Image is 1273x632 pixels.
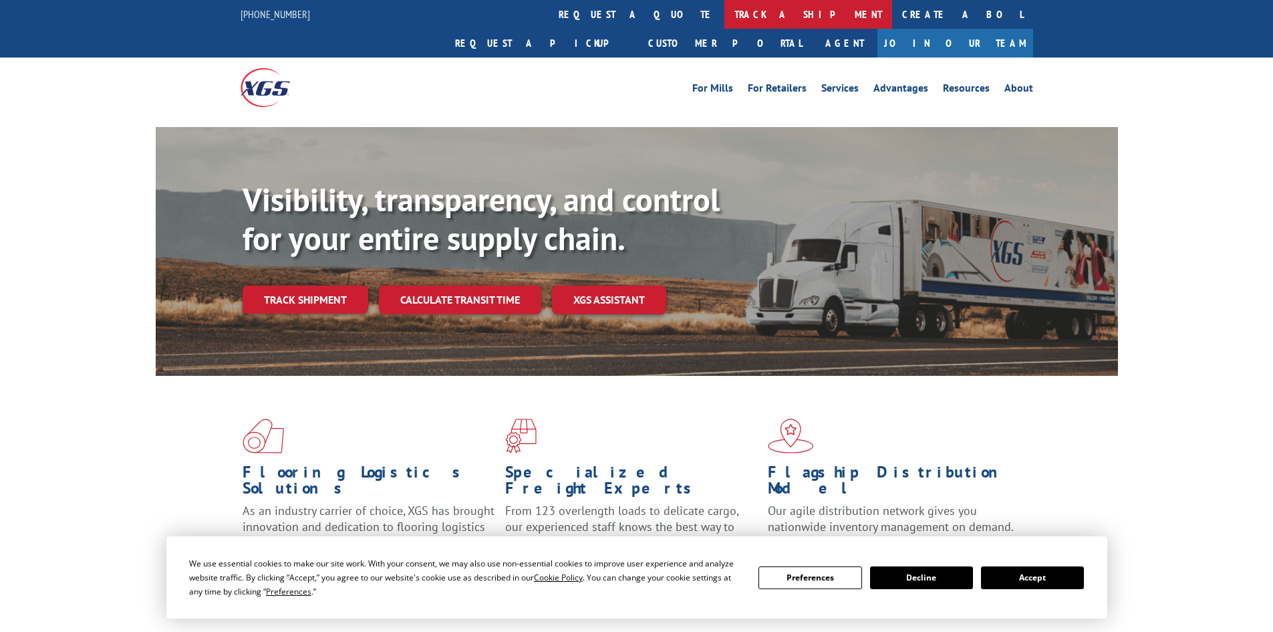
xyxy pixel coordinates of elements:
a: Advantages [873,83,928,98]
a: Resources [943,83,990,98]
img: xgs-icon-total-supply-chain-intelligence-red [243,419,284,453]
a: Track shipment [243,286,368,314]
a: [PHONE_NUMBER] [241,7,310,21]
a: Request a pickup [445,29,638,58]
p: From 123 overlength loads to delicate cargo, our experienced staff knows the best way to move you... [505,503,758,562]
img: xgs-icon-flagship-distribution-model-red [768,419,814,453]
a: For Retailers [748,83,807,98]
h1: Specialized Freight Experts [505,464,758,503]
a: Join Our Team [877,29,1033,58]
div: Cookie Consent Prompt [166,536,1107,619]
h1: Flagship Distribution Model [768,464,1020,503]
a: For Mills [692,83,733,98]
button: Decline [870,566,973,589]
button: Accept [981,566,1084,589]
a: About [1004,83,1033,98]
a: Services [821,83,859,98]
span: Cookie Policy [534,572,583,583]
a: Agent [812,29,877,58]
img: xgs-icon-focused-on-flooring-red [505,419,537,453]
span: Preferences [266,586,311,597]
h1: Flooring Logistics Solutions [243,464,495,503]
button: Preferences [758,566,861,589]
a: Calculate transit time [379,286,541,314]
a: XGS ASSISTANT [552,286,666,314]
span: As an industry carrier of choice, XGS has brought innovation and dedication to flooring logistics... [243,503,494,550]
a: Customer Portal [638,29,812,58]
b: Visibility, transparency, and control for your entire supply chain. [243,179,720,259]
div: We use essential cookies to make our site work. With your consent, we may also use non-essential ... [189,556,742,599]
span: Our agile distribution network gives you nationwide inventory management on demand. [768,503,1014,534]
